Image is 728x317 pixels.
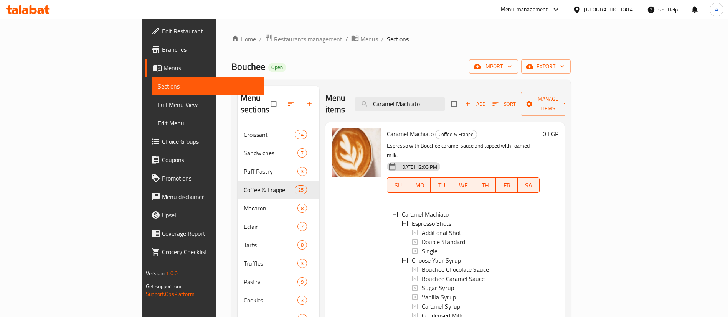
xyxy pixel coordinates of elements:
div: Sandwiches [244,148,297,158]
h6: 0 EGP [543,128,558,139]
button: Manage items [521,92,575,116]
span: Branches [162,45,258,54]
span: Select section [447,97,463,111]
button: export [521,59,571,74]
span: Edit Restaurant [162,26,258,36]
span: TH [477,180,493,191]
span: Manage items [527,94,569,113]
span: Edit Menu [158,118,258,128]
a: Promotions [145,169,264,187]
span: 3 [298,260,307,267]
span: 3 [298,297,307,304]
span: 1.0.0 [166,268,178,278]
span: Menus [163,63,258,72]
a: Support.OpsPlatform [146,289,195,299]
span: Full Menu View [158,100,258,109]
div: Coffee & Frappe [435,130,477,139]
span: Sugar Syrup [422,283,454,292]
p: Espresso with Bouchée caramel sauce and topped with foamed milk. [387,141,540,160]
span: [DATE] 12:03 PM [398,163,440,171]
span: Caramel Machiato [387,128,434,140]
span: Eclair [244,222,297,231]
h2: Menu items [325,92,345,115]
div: items [297,296,307,305]
span: Sort items [487,98,521,110]
a: Coupons [145,151,264,169]
a: Upsell [145,206,264,224]
a: Restaurants management [265,34,342,44]
div: items [297,277,307,286]
div: Croissant14 [238,125,319,144]
div: items [297,204,307,213]
a: Full Menu View [152,95,264,114]
span: Choose Your Syrup [412,256,461,265]
span: Menu disclaimer [162,192,258,201]
span: 7 [298,223,307,230]
span: Pastry [244,277,297,286]
span: Sections [158,82,258,91]
span: Cookies [244,296,297,305]
span: TU [434,180,449,191]
div: Eclair7 [238,217,319,236]
span: 14 [295,131,307,138]
span: 3 [298,168,307,175]
a: Sections [152,77,264,95]
div: Tarts8 [238,236,319,254]
div: Coffee & Frappe [244,185,295,194]
a: Menus [145,59,264,77]
li: / [381,34,384,44]
span: Choice Groups [162,137,258,146]
span: Additional Shot [422,228,461,237]
span: Grocery Checklist [162,247,258,256]
span: Promotions [162,174,258,183]
div: [GEOGRAPHIC_DATA] [584,5,635,14]
button: TH [474,177,496,193]
span: Puff Pastry [244,167,297,176]
div: Sandwiches7 [238,144,319,162]
a: Choice Groups [145,132,264,151]
span: Double Standard [422,237,465,246]
span: Sections [387,34,409,44]
span: Sort [492,100,516,108]
span: Upsell [162,210,258,220]
button: FR [496,177,518,193]
span: Macaron [244,204,297,213]
span: Espresso Shots [412,219,451,228]
div: Menu-management [501,5,548,14]
button: import [469,59,518,74]
span: Coffee & Frappe [436,130,477,139]
span: import [475,62,512,71]
span: Caramel Syrup [422,302,460,311]
span: Coverage Report [162,229,258,238]
a: Grocery Checklist [145,243,264,261]
input: search [355,97,445,111]
button: SU [387,177,409,193]
span: Vanilla Syrup [422,292,456,302]
span: Coupons [162,155,258,164]
span: SU [390,180,406,191]
span: export [527,62,565,71]
button: WE [452,177,474,193]
span: Add [465,100,485,108]
span: 8 [298,205,307,212]
span: Truffles [244,259,297,268]
span: Open [268,64,286,71]
span: Bouchee [231,58,265,75]
div: Macaron8 [238,199,319,217]
div: items [295,185,307,194]
button: TU [431,177,452,193]
nav: breadcrumb [231,34,571,44]
div: Cookies3 [238,291,319,309]
span: MO [412,180,428,191]
button: SA [518,177,540,193]
a: Branches [145,40,264,59]
span: 8 [298,241,307,249]
span: Single [422,246,437,256]
div: Truffles3 [238,254,319,273]
div: Open [268,63,286,72]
